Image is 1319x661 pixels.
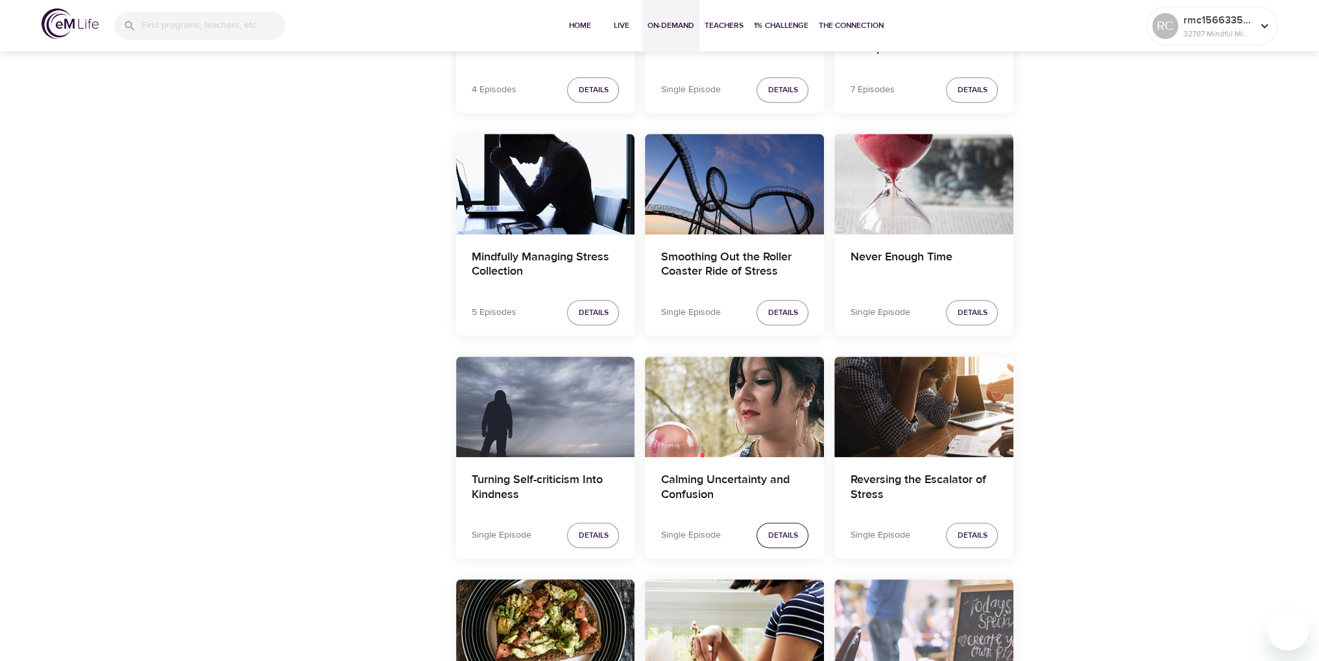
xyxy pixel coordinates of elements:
[456,134,635,234] button: Mindfully Managing Stress Collection
[819,19,884,32] span: The Connection
[756,523,808,548] button: Details
[578,306,608,319] span: Details
[754,19,808,32] span: 1% Challenge
[456,356,635,457] button: Turning Self-criticism Into Kindness
[850,306,910,319] p: Single Episode
[850,83,894,97] p: 7 Episodes
[564,19,596,32] span: Home
[1152,13,1178,39] div: RC
[756,300,808,325] button: Details
[660,83,720,97] p: Single Episode
[756,77,808,103] button: Details
[567,523,619,548] button: Details
[567,77,619,103] button: Details
[660,473,808,504] h4: Calming Uncertainty and Confusion
[946,523,998,548] button: Details
[567,300,619,325] button: Details
[660,250,808,281] h4: Smoothing Out the Roller Coaster Ride of Stress
[768,306,797,319] span: Details
[660,529,720,542] p: Single Episode
[645,134,824,234] button: Smoothing Out the Roller Coaster Ride of Stress
[578,83,608,97] span: Details
[957,306,987,319] span: Details
[1183,12,1252,28] p: rmc1566335135
[606,19,637,32] span: Live
[850,250,998,281] h4: Never Enough Time
[472,473,620,504] h4: Turning Self-criticism Into Kindness
[472,306,516,319] p: 5 Episodes
[1183,28,1252,40] p: 32787 Mindful Minutes
[42,8,99,39] img: logo
[645,356,824,457] button: Calming Uncertainty and Confusion
[834,134,1013,234] button: Never Enough Time
[705,19,744,32] span: Teachers
[141,12,285,40] input: Find programs, teachers, etc...
[957,83,987,97] span: Details
[472,83,516,97] p: 4 Episodes
[1267,609,1309,651] iframe: Button to launch messaging window
[472,529,531,542] p: Single Episode
[850,529,910,542] p: Single Episode
[647,19,694,32] span: On-Demand
[957,529,987,542] span: Details
[946,300,998,325] button: Details
[768,83,797,97] span: Details
[472,250,620,281] h4: Mindfully Managing Stress Collection
[768,529,797,542] span: Details
[946,77,998,103] button: Details
[660,306,720,319] p: Single Episode
[850,473,998,504] h4: Reversing the Escalator of Stress
[834,356,1013,457] button: Reversing the Escalator of Stress
[578,529,608,542] span: Details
